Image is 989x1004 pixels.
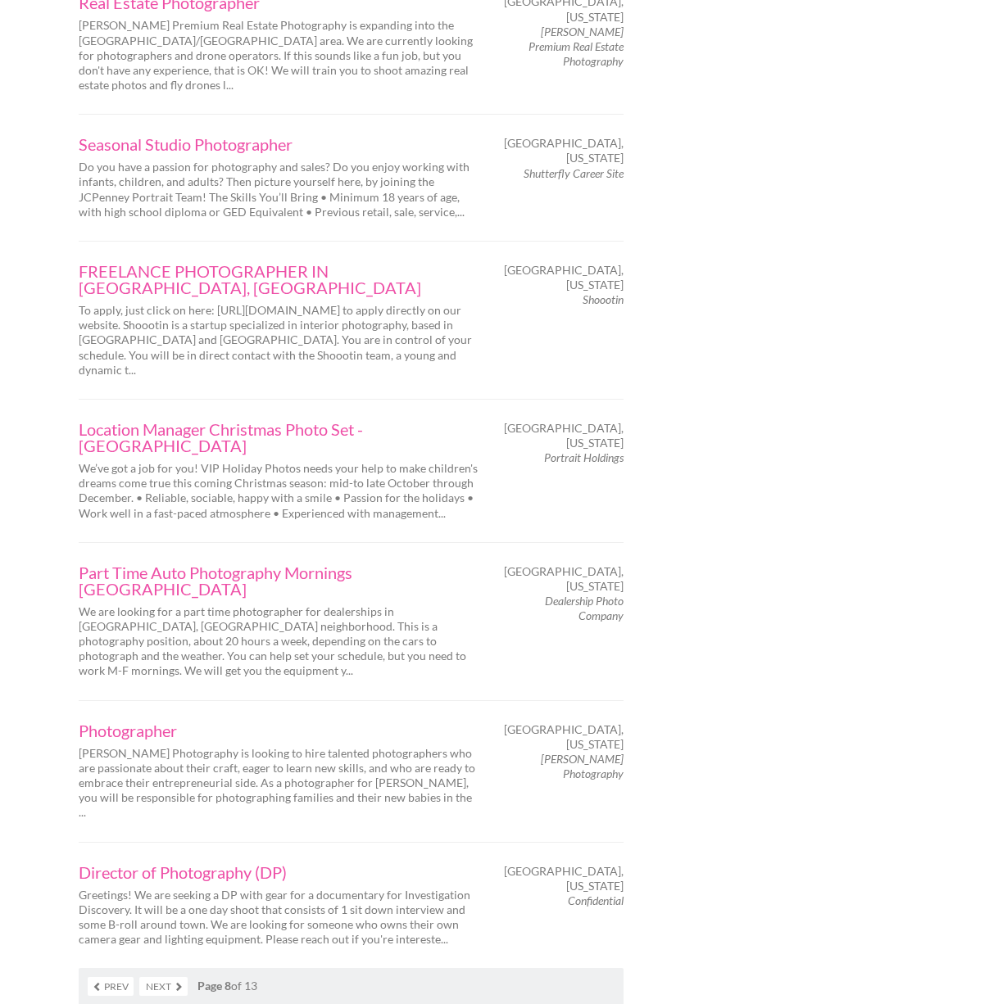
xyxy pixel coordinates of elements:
span: [GEOGRAPHIC_DATA], [US_STATE] [504,864,624,893]
em: Shutterfly Career Site [524,166,624,180]
p: We are looking for a part time photographer for dealerships in [GEOGRAPHIC_DATA], [GEOGRAPHIC_DAT... [79,604,480,679]
a: Seasonal Studio Photographer [79,136,480,152]
a: Director of Photography (DP) [79,864,480,880]
p: Do you have a passion for photography and sales? Do you enjoy working with infants, children, and... [79,160,480,219]
p: [PERSON_NAME] Premium Real Estate Photography is expanding into the [GEOGRAPHIC_DATA]/[GEOGRAPHIC... [79,18,480,93]
span: [GEOGRAPHIC_DATA], [US_STATE] [504,421,624,450]
p: Greetings! We are seeking a DP with gear for a documentary for Investigation Discovery. It will b... [79,888,480,947]
span: [GEOGRAPHIC_DATA], [US_STATE] [504,722,624,752]
a: Part Time Auto Photography Mornings [GEOGRAPHIC_DATA] [79,564,480,597]
a: Prev [88,977,134,996]
em: Confidential [568,893,624,907]
span: [GEOGRAPHIC_DATA], [US_STATE] [504,263,624,292]
p: To apply, just click on here: [URL][DOMAIN_NAME] to apply directly on our website. Shoootin is a ... [79,303,480,378]
strong: Page 8 [197,979,231,993]
a: Next [139,977,188,996]
p: We’ve got a job for you! VIP Holiday Photos needs your help to make children's dreams come true t... [79,461,480,521]
em: Shoootin [583,292,624,306]
em: [PERSON_NAME] Photography [541,752,624,780]
em: [PERSON_NAME] Premium Real Estate Photography [529,25,624,68]
a: Photographer [79,722,480,739]
em: Portrait Holdings [544,450,624,464]
a: FREELANCE PHOTOGRAPHER IN [GEOGRAPHIC_DATA], [GEOGRAPHIC_DATA] [79,263,480,296]
span: [GEOGRAPHIC_DATA], [US_STATE] [504,564,624,594]
p: [PERSON_NAME] Photography is looking to hire talented photographers who are passionate about thei... [79,746,480,821]
em: Dealership Photo Company [545,594,624,622]
span: [GEOGRAPHIC_DATA], [US_STATE] [504,136,624,165]
a: Location Manager Christmas Photo Set - [GEOGRAPHIC_DATA] [79,421,480,454]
